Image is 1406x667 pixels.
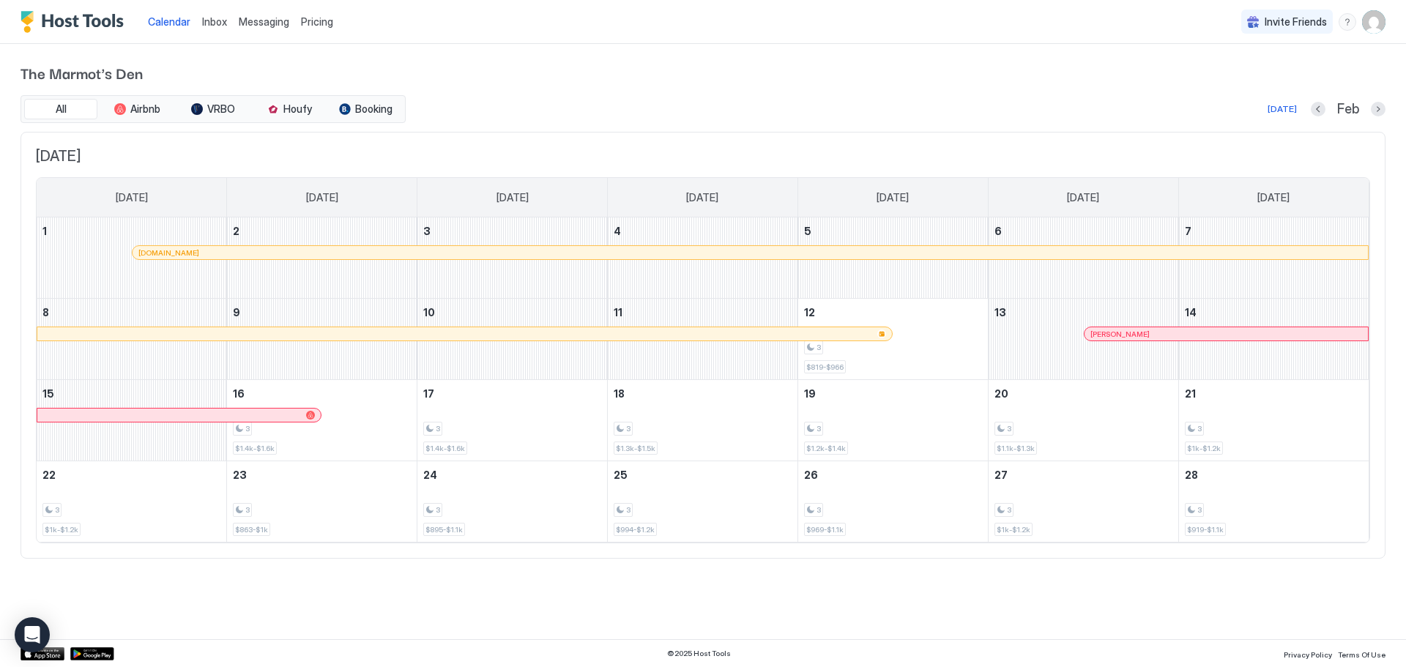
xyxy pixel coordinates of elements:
[227,380,417,461] td: February 16, 2026
[202,15,227,28] span: Inbox
[417,217,607,245] a: February 3, 2026
[42,469,56,481] span: 22
[37,461,226,488] a: February 22, 2026
[37,299,226,326] a: February 8, 2026
[417,380,607,407] a: February 17, 2026
[608,380,797,407] a: February 18, 2026
[417,299,607,326] a: February 10, 2026
[877,191,909,204] span: [DATE]
[496,191,529,204] span: [DATE]
[301,15,333,29] span: Pricing
[817,424,821,433] span: 3
[804,387,816,400] span: 19
[227,461,417,543] td: February 23, 2026
[804,469,818,481] span: 26
[291,178,353,217] a: Monday
[37,380,227,461] td: February 15, 2026
[37,217,227,299] td: February 1, 2026
[42,387,54,400] span: 15
[608,299,798,380] td: February 11, 2026
[667,649,731,658] span: © 2025 Host Tools
[21,647,64,660] a: App Store
[806,444,846,453] span: $1.2k-$1.4k
[423,387,434,400] span: 17
[55,505,59,515] span: 3
[436,424,440,433] span: 3
[797,299,988,380] td: February 12, 2026
[1284,650,1332,659] span: Privacy Policy
[24,99,97,119] button: All
[997,525,1030,534] span: $1k-$1.2k
[1257,191,1290,204] span: [DATE]
[245,505,250,515] span: 3
[608,380,798,461] td: February 18, 2026
[616,444,655,453] span: $1.3k-$1.5k
[626,424,631,433] span: 3
[130,103,160,116] span: Airbnb
[176,99,250,119] button: VRBO
[227,380,417,407] a: February 16, 2026
[45,525,78,534] span: $1k-$1.2k
[138,248,1362,258] div: [DOMAIN_NAME]
[283,103,312,116] span: Houfy
[616,525,655,534] span: $994-$1.2k
[37,217,226,245] a: February 1, 2026
[608,217,797,245] a: February 4, 2026
[36,147,1370,165] span: [DATE]
[42,306,49,318] span: 8
[626,505,631,515] span: 3
[1179,217,1369,245] a: February 7, 2026
[207,103,235,116] span: VRBO
[1197,424,1202,433] span: 3
[988,299,1178,380] td: February 13, 2026
[806,362,844,372] span: $819-$966
[21,11,130,33] div: Host Tools Logo
[798,461,988,488] a: February 26, 2026
[138,248,199,258] span: [DOMAIN_NAME]
[1052,178,1114,217] a: Friday
[608,461,798,543] td: February 25, 2026
[1311,102,1325,116] button: Previous month
[608,217,798,299] td: February 4, 2026
[202,14,227,29] a: Inbox
[1265,100,1299,118] button: [DATE]
[994,306,1006,318] span: 13
[994,387,1008,400] span: 20
[227,299,417,380] td: February 9, 2026
[482,178,543,217] a: Tuesday
[233,306,240,318] span: 9
[798,380,988,407] a: February 19, 2026
[1337,101,1359,118] span: Feb
[1243,178,1304,217] a: Saturday
[817,505,821,515] span: 3
[239,15,289,28] span: Messaging
[806,525,844,534] span: $969-$1.1k
[239,14,289,29] a: Messaging
[70,647,114,660] div: Google Play Store
[245,424,250,433] span: 3
[1185,225,1191,237] span: 7
[686,191,718,204] span: [DATE]
[1179,299,1369,326] a: February 14, 2026
[1179,461,1369,488] a: February 28, 2026
[417,380,608,461] td: February 17, 2026
[1007,505,1011,515] span: 3
[436,505,440,515] span: 3
[1338,650,1385,659] span: Terms Of Use
[1187,444,1221,453] span: $1k-$1.2k
[1265,15,1327,29] span: Invite Friends
[233,469,247,481] span: 23
[994,469,1008,481] span: 27
[227,299,417,326] a: February 9, 2026
[1179,380,1369,407] a: February 21, 2026
[862,178,923,217] a: Thursday
[797,217,988,299] td: February 5, 2026
[1362,10,1385,34] div: User profile
[101,178,163,217] a: Sunday
[425,444,465,453] span: $1.4k-$1.6k
[306,191,338,204] span: [DATE]
[1185,469,1198,481] span: 28
[614,225,621,237] span: 4
[988,217,1178,299] td: February 6, 2026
